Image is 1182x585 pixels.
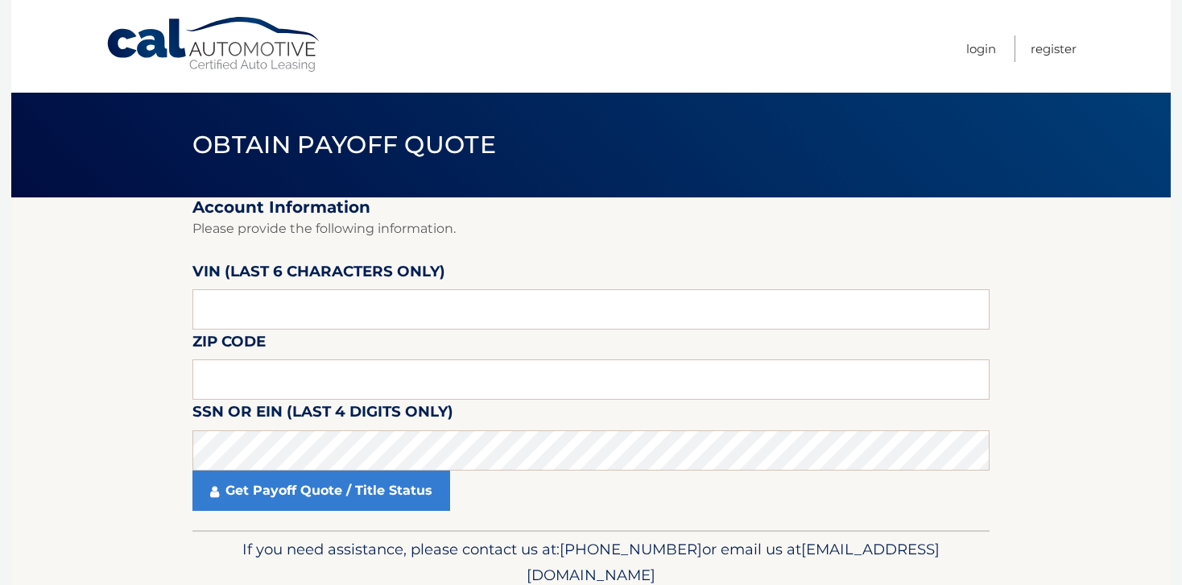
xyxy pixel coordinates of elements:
a: Cal Automotive [105,16,323,73]
span: [PHONE_NUMBER] [560,540,702,558]
span: Obtain Payoff Quote [192,130,496,160]
label: VIN (last 6 characters only) [192,259,445,289]
a: Login [966,35,996,62]
h2: Account Information [192,197,990,218]
a: Get Payoff Quote / Title Status [192,471,450,511]
label: SSN or EIN (last 4 digits only) [192,400,453,429]
p: Please provide the following information. [192,218,990,240]
a: Register [1031,35,1077,62]
label: Zip Code [192,330,266,359]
